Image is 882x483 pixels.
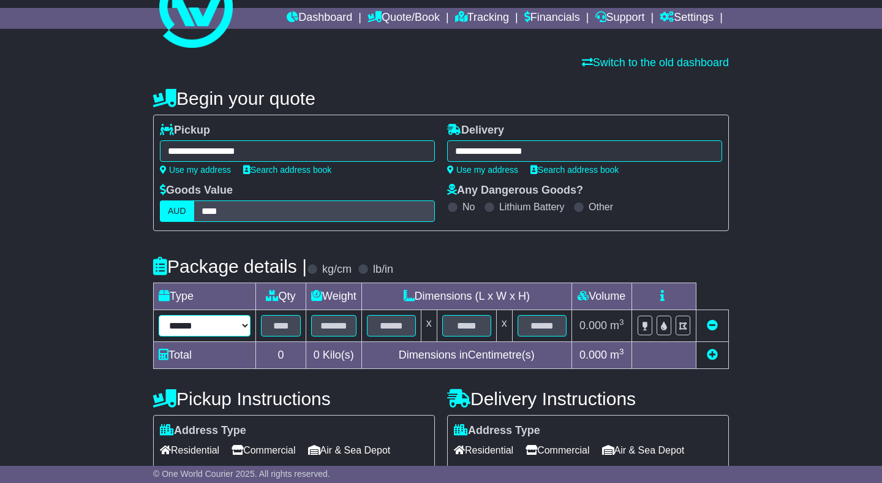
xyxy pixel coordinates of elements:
h4: Begin your quote [153,88,729,108]
label: Lithium Battery [499,201,565,213]
td: Volume [571,283,631,310]
label: AUD [160,200,194,222]
label: Any Dangerous Goods? [447,184,583,197]
td: Qty [256,283,306,310]
label: Goods Value [160,184,233,197]
span: Residential [454,441,513,460]
td: Total [154,342,256,369]
td: Kilo(s) [306,342,362,369]
span: Residential [160,441,219,460]
a: Financials [524,8,580,29]
a: Use my address [447,165,518,175]
h4: Package details | [153,256,307,276]
td: Weight [306,283,362,310]
a: Search address book [530,165,619,175]
a: Tracking [455,8,509,29]
a: Support [595,8,645,29]
td: Type [154,283,256,310]
a: Dashboard [287,8,352,29]
label: lb/in [373,263,393,276]
span: 0.000 [579,319,607,332]
a: Remove this item [707,319,718,332]
td: Dimensions in Centimetre(s) [361,342,571,369]
span: m [610,319,624,332]
label: No [462,201,475,213]
span: 0 [314,349,320,361]
span: m [610,349,624,361]
label: Delivery [447,124,504,137]
td: x [421,310,437,342]
span: Air & Sea Depot [602,441,685,460]
a: Add new item [707,349,718,361]
sup: 3 [619,347,624,356]
a: Switch to the old dashboard [582,56,729,69]
span: © One World Courier 2025. All rights reserved. [153,469,330,479]
sup: 3 [619,318,624,327]
label: Other [589,201,613,213]
span: 0.000 [579,349,607,361]
td: Dimensions (L x W x H) [361,283,571,310]
a: Quote/Book [367,8,440,29]
label: Address Type [454,424,540,438]
label: kg/cm [322,263,352,276]
td: x [496,310,512,342]
span: Commercial [526,441,589,460]
label: Pickup [160,124,210,137]
td: 0 [256,342,306,369]
a: Settings [660,8,714,29]
span: Air & Sea Depot [308,441,391,460]
span: Commercial [232,441,295,460]
h4: Pickup Instructions [153,389,435,409]
label: Address Type [160,424,246,438]
h4: Delivery Instructions [447,389,729,409]
a: Search address book [243,165,331,175]
a: Use my address [160,165,231,175]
